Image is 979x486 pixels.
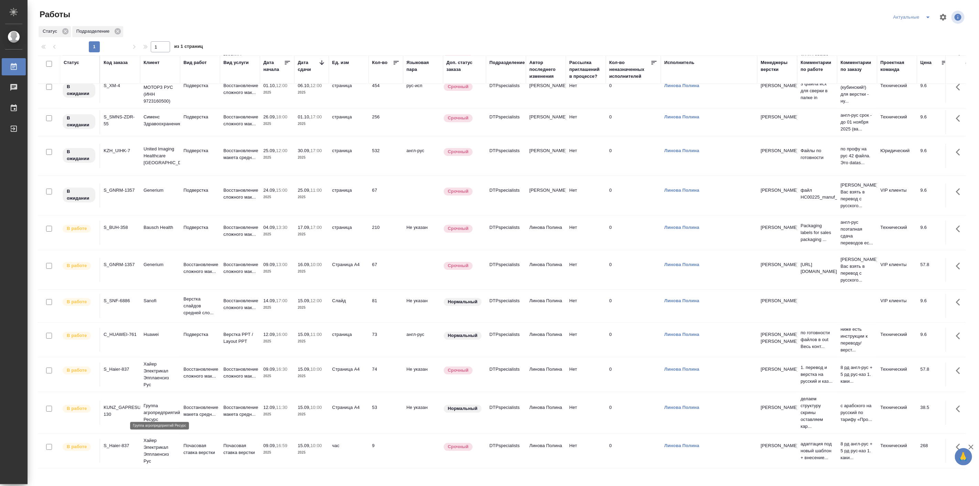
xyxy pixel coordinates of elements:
td: [PERSON_NAME] [526,110,566,134]
a: Линова Полина [664,298,699,303]
p: Срочный [448,115,469,122]
p: 2025 [298,304,325,311]
p: 09.09, [263,367,276,372]
p: 01.10, [298,114,310,119]
p: 12.09, [263,332,276,337]
span: из 1 страниц [174,42,203,52]
td: DTPspecialists [486,294,526,318]
p: Срочный [448,188,469,195]
td: 9.6 [917,328,951,352]
p: 2025 [263,194,291,201]
p: англ-рус поэтапная сдача переводов ес... [841,219,874,246]
p: 15.09, [298,332,310,337]
a: Линова Полина [664,225,699,230]
td: Нет [566,221,606,245]
td: Не указан [403,221,443,245]
td: 67 [369,258,403,282]
td: 0 [606,183,661,208]
p: 13:30 [276,225,287,230]
td: DTPspecialists [486,183,526,208]
div: Кол-во неназначенных исполнителей [609,59,651,80]
a: Линова Полина [664,443,699,448]
p: [PERSON_NAME] [761,404,794,411]
p: Группа агропредприятий Ресурс [144,402,177,423]
p: 2025 [263,304,291,311]
p: 17:00 [276,298,287,303]
p: Восстановление сложного мак... [183,366,217,380]
p: ООО ХИТ МОТОРЗ РУС (ИНН 9723160500) [144,77,177,105]
p: 2025 [298,373,325,380]
p: 15.09, [298,405,310,410]
p: 2025 [298,231,325,238]
div: Статус [64,59,79,66]
div: Доп. статус заказа [446,59,483,73]
p: 16:30 [276,367,287,372]
p: В ожидании [67,188,91,202]
td: Нет [566,294,606,318]
div: Исполнитель выполняет работу [62,297,96,307]
p: В работе [67,262,87,269]
td: 38.5 [917,401,951,425]
p: 15:00 [276,188,287,193]
p: Packaging labels for sales packaging ... [801,222,834,243]
p: Подверстка [183,187,217,194]
p: по профу на рус 42 файла. Это datas... [841,146,874,166]
div: Комментарии по работе [801,59,834,73]
p: 25.09, [298,188,310,193]
div: Кол-во [372,59,388,66]
p: В работе [67,225,87,232]
p: файл НС00225_manuf_2 [801,187,834,201]
td: Нет [566,328,606,352]
button: Здесь прячутся важные кнопки [952,110,968,127]
p: Верстка PPT / Layout PPT [223,331,256,345]
td: Страница А4 [329,362,369,387]
td: 9.6 [917,79,951,103]
p: Подразделение [76,28,112,35]
p: 2025 [263,154,291,161]
p: 2025 [263,268,291,275]
td: 81 [369,294,403,318]
td: DTPspecialists [486,221,526,245]
div: split button [892,12,935,23]
button: Здесь прячутся важные кнопки [952,258,968,274]
td: Линова Полина [526,258,566,282]
td: VIP клиенты [877,183,917,208]
p: по готовности файлов в out Весь конт... [801,329,834,350]
button: Здесь прячутся важные кнопки [952,294,968,310]
p: 10:00 [310,367,322,372]
td: час [329,439,369,463]
td: 0 [606,362,661,387]
div: S_SNF-6886 [104,297,137,304]
p: Восстановление сложного мак... [183,261,217,275]
p: 10:00 [310,405,322,410]
td: Технический [877,328,917,352]
td: страница [329,144,369,168]
td: 57.8 [917,258,951,282]
p: 15.09, [298,298,310,303]
td: Нет [566,362,606,387]
td: Линова Полина [526,294,566,318]
td: рус-исп [403,79,443,103]
span: 🙏 [958,450,969,464]
td: VIP клиенты [877,258,917,282]
p: рус-исп (кубинский!) для верстки - ну... [841,77,874,105]
p: 2025 [298,268,325,275]
p: [PERSON_NAME] [761,147,794,154]
div: Комментарии по заказу [841,59,874,73]
button: Здесь прячутся важные кнопки [952,401,968,417]
p: В ожидании [67,115,91,128]
p: ниже есть инструкции к переводу/верст... [841,326,874,353]
td: 532 [369,144,403,168]
p: 2025 [298,154,325,161]
p: В работе [67,405,87,412]
p: Срочный [448,262,469,269]
p: 01.10, [263,83,276,88]
td: страница [329,110,369,134]
p: [PERSON_NAME] Вас взять в перевод с русского... [841,256,874,284]
p: 2025 [263,120,291,127]
td: 9.6 [917,183,951,208]
td: [PERSON_NAME] [526,144,566,168]
p: 2025 [263,231,291,238]
td: Технический [877,79,917,103]
p: 11:00 [310,188,322,193]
